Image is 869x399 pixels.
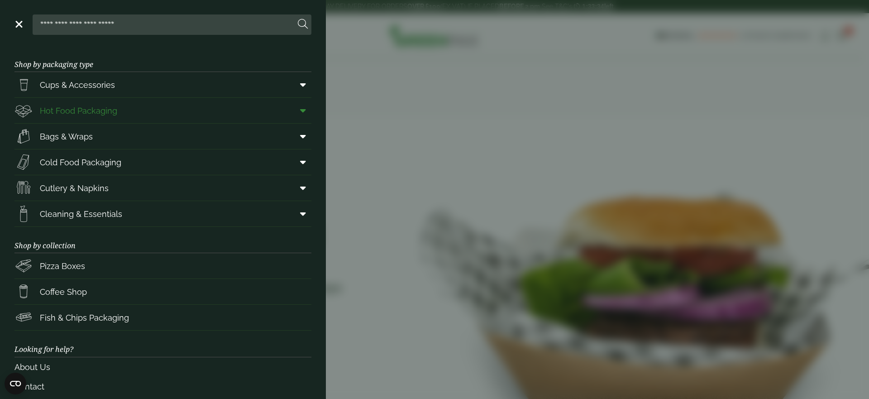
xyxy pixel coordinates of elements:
span: Pizza Boxes [40,260,85,272]
img: HotDrink_paperCup.svg [14,283,33,301]
img: PintNhalf_cup.svg [14,76,33,94]
span: Cutlery & Napkins [40,182,109,194]
img: open-wipe.svg [14,205,33,223]
a: Pizza Boxes [14,253,311,279]
span: Hot Food Packaging [40,105,117,117]
span: Coffee Shop [40,286,87,298]
h3: Shop by packaging type [14,46,311,72]
a: Coffee Shop [14,279,311,304]
img: Cutlery.svg [14,179,33,197]
button: Open CMP widget [5,373,26,394]
span: Fish & Chips Packaging [40,312,129,324]
img: Paper_carriers.svg [14,127,33,145]
a: Bags & Wraps [14,124,311,149]
a: Cold Food Packaging [14,149,311,175]
img: Pizza_boxes.svg [14,257,33,275]
span: Cups & Accessories [40,79,115,91]
span: Cleaning & Essentials [40,208,122,220]
a: Cutlery & Napkins [14,175,311,201]
span: Bags & Wraps [40,130,93,143]
a: Cleaning & Essentials [14,201,311,226]
h3: Shop by collection [14,227,311,253]
a: Cups & Accessories [14,72,311,97]
a: Contact [14,377,311,396]
img: Deli_box.svg [14,101,33,120]
h3: Looking for help? [14,331,311,357]
span: Cold Food Packaging [40,156,121,168]
img: FishNchip_box.svg [14,308,33,327]
a: About Us [14,357,311,377]
a: Hot Food Packaging [14,98,311,123]
img: Sandwich_box.svg [14,153,33,171]
a: Fish & Chips Packaging [14,305,311,330]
